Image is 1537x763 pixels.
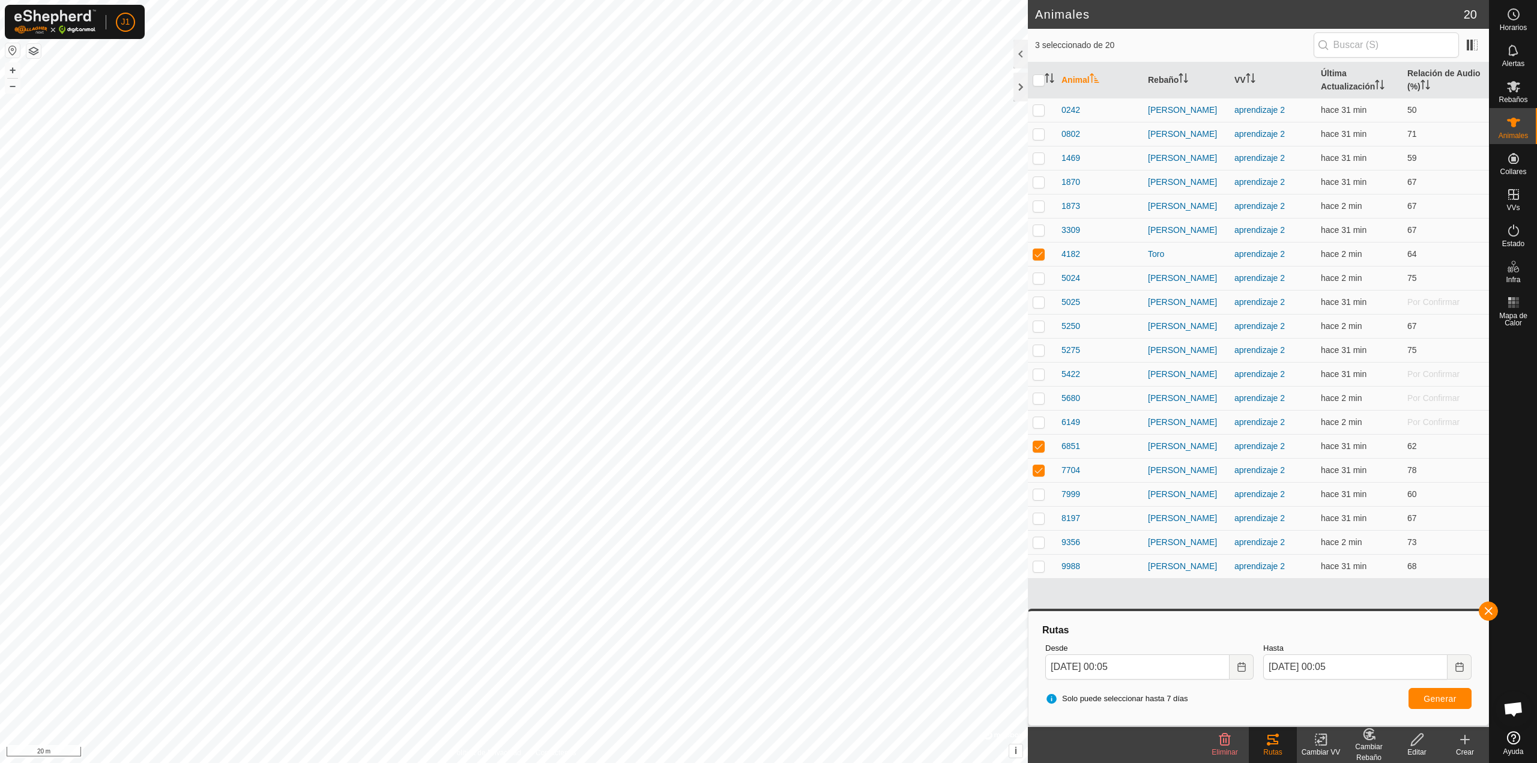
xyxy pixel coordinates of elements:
span: 12 oct 2025, 0:03 [1321,393,1362,403]
span: 12 oct 2025, 0:03 [1321,273,1362,283]
span: 6851 [1061,440,1080,453]
span: Eliminar [1212,748,1237,756]
a: aprendizaje 2 [1234,489,1285,499]
button: Capas del Mapa [26,44,41,58]
th: Rebaño [1143,62,1230,98]
span: 12 oct 2025, 0:03 [1321,537,1362,547]
th: Última Actualización [1316,62,1403,98]
th: Animal [1057,62,1143,98]
span: 68 [1407,561,1417,571]
span: 9988 [1061,560,1080,573]
span: 9356 [1061,536,1080,549]
div: Cambiar Rebaño [1345,741,1393,763]
span: 67 [1407,225,1417,235]
label: Hasta [1263,642,1472,654]
span: 11 oct 2025, 23:34 [1321,129,1366,139]
p-sorticon: Activar para ordenar [1179,75,1188,85]
span: Solo puede seleccionar hasta 7 días [1045,693,1188,705]
p-sorticon: Activar para ordenar [1375,82,1385,91]
span: Por Confirmar [1407,417,1460,427]
a: aprendizaje 2 [1234,417,1285,427]
p-sorticon: Activar para ordenar [1045,75,1054,85]
div: [PERSON_NAME] [1148,344,1225,357]
a: aprendizaje 2 [1234,345,1285,355]
button: Choose Date [1448,654,1472,680]
span: i [1015,746,1017,756]
span: 3 seleccionado de 20 [1035,39,1314,52]
a: aprendizaje 2 [1234,465,1285,475]
span: Infra [1506,276,1520,283]
div: [PERSON_NAME] [1148,464,1225,477]
span: Animales [1499,132,1528,139]
a: aprendizaje 2 [1234,297,1285,307]
img: Logo Gallagher [14,10,96,34]
button: – [5,79,20,93]
div: Chat abierto [1496,691,1532,727]
th: VV [1230,62,1316,98]
a: Política de Privacidad [452,747,521,758]
span: 11 oct 2025, 23:34 [1321,297,1366,307]
div: [PERSON_NAME] [1148,296,1225,309]
span: 67 [1407,513,1417,523]
span: 71 [1407,129,1417,139]
a: aprendizaje 2 [1234,153,1285,163]
span: 1873 [1061,200,1080,213]
span: Ayuda [1503,748,1524,755]
a: Ayuda [1490,726,1537,760]
a: aprendizaje 2 [1234,129,1285,139]
span: Por Confirmar [1407,393,1460,403]
span: 11 oct 2025, 23:34 [1321,465,1366,475]
span: 75 [1407,273,1417,283]
input: Buscar (S) [1314,32,1459,58]
a: aprendizaje 2 [1234,369,1285,379]
th: Relación de Audio (%) [1403,62,1489,98]
span: 50 [1407,105,1417,115]
div: [PERSON_NAME] [1148,560,1225,573]
span: 11 oct 2025, 23:34 [1321,369,1366,379]
label: Desde [1045,642,1254,654]
div: Cambiar VV [1297,747,1345,758]
button: Choose Date [1230,654,1254,680]
span: Alertas [1502,60,1524,67]
span: 11 oct 2025, 23:34 [1321,153,1366,163]
div: [PERSON_NAME] [1148,104,1225,116]
span: 11 oct 2025, 23:34 [1321,561,1366,571]
span: 67 [1407,321,1417,331]
button: i [1009,744,1022,758]
span: 0242 [1061,104,1080,116]
span: Generar [1424,694,1457,704]
div: [PERSON_NAME] [1148,176,1225,188]
span: Rebaños [1499,96,1527,103]
span: 75 [1407,345,1417,355]
div: [PERSON_NAME] [1148,368,1225,381]
span: 3309 [1061,224,1080,237]
div: Crear [1441,747,1489,758]
a: aprendizaje 2 [1234,177,1285,187]
span: 11 oct 2025, 23:34 [1321,105,1366,115]
div: [PERSON_NAME] [1148,488,1225,501]
span: Collares [1500,168,1526,175]
span: 12 oct 2025, 0:04 [1321,417,1362,427]
span: 7704 [1061,464,1080,477]
span: 5680 [1061,392,1080,405]
a: aprendizaje 2 [1234,393,1285,403]
span: 20 [1464,5,1477,23]
span: Por Confirmar [1407,297,1460,307]
div: [PERSON_NAME] [1148,152,1225,164]
a: aprendizaje 2 [1234,225,1285,235]
span: 59 [1407,153,1417,163]
div: [PERSON_NAME] [1148,200,1225,213]
span: 62 [1407,441,1417,451]
span: Estado [1502,240,1524,247]
span: 0802 [1061,128,1080,140]
div: Rutas [1249,747,1297,758]
span: Horarios [1500,24,1527,31]
div: [PERSON_NAME] [1148,272,1225,285]
span: 12 oct 2025, 0:03 [1321,321,1362,331]
a: aprendizaje 2 [1234,561,1285,571]
p-sorticon: Activar para ordenar [1246,75,1255,85]
span: 7999 [1061,488,1080,501]
span: 5275 [1061,344,1080,357]
button: Generar [1409,688,1472,709]
div: [PERSON_NAME] [1148,128,1225,140]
